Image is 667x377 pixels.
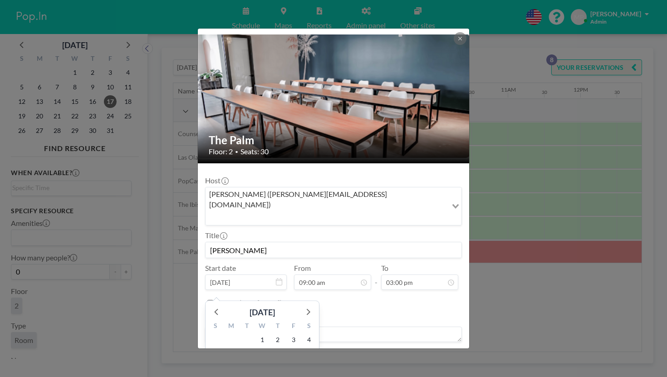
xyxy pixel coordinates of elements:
img: 537.png [198,34,470,158]
span: [PERSON_NAME] ([PERSON_NAME][EMAIL_ADDRESS][DOMAIN_NAME]) [207,189,446,210]
input: Morgan's reservation [206,242,461,258]
div: S [301,320,317,332]
span: Monday, October 6, 2025 [225,348,237,360]
div: S [208,320,223,332]
label: From [294,264,311,273]
label: Start date [205,264,236,273]
span: Tuesday, October 7, 2025 [240,348,253,360]
span: - [375,267,378,287]
span: Wednesday, October 8, 2025 [256,348,269,360]
span: Friday, October 3, 2025 [287,333,300,346]
span: Thursday, October 2, 2025 [271,333,284,346]
label: Host [205,176,228,185]
span: Wednesday, October 1, 2025 [256,333,269,346]
h2: The Palm [209,133,459,147]
div: M [223,320,239,332]
label: Title [205,231,226,240]
span: Thursday, October 9, 2025 [271,348,284,360]
span: Friday, October 10, 2025 [287,348,300,360]
span: Floor: 2 [209,147,233,156]
div: T [239,320,255,332]
span: Seats: 30 [240,147,269,156]
div: W [255,320,270,332]
span: Sunday, October 5, 2025 [209,348,222,360]
div: Search for option [206,187,461,225]
div: T [270,320,285,332]
input: Search for option [206,211,446,223]
div: [DATE] [250,305,275,318]
div: F [285,320,301,332]
label: To [381,264,388,273]
span: Saturday, October 4, 2025 [303,333,315,346]
span: Saturday, October 11, 2025 [303,348,315,360]
span: • [235,148,238,155]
